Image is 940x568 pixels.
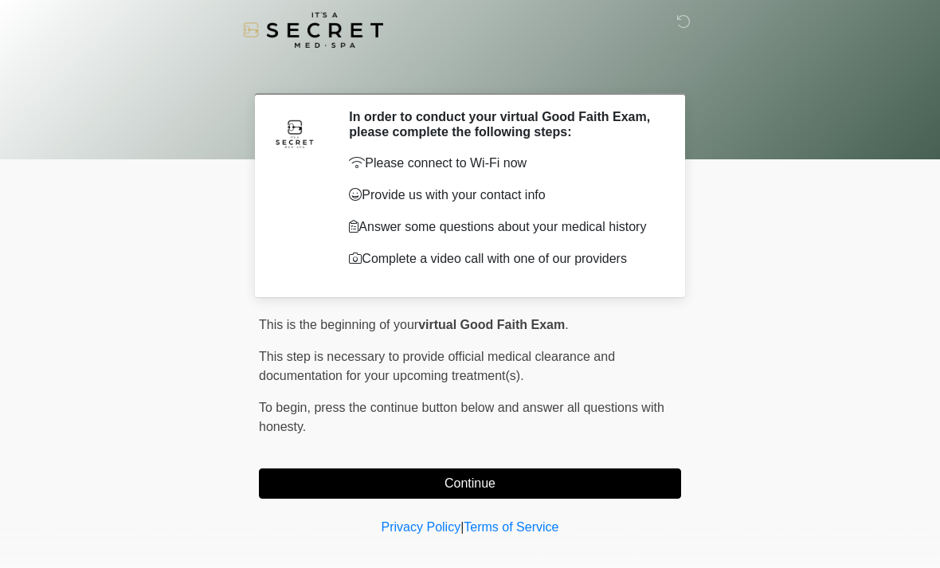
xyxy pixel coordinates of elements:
span: This step is necessary to provide official medical clearance and documentation for your upcoming ... [259,350,615,382]
a: Privacy Policy [382,520,461,534]
span: press the continue button below and answer all questions with honesty. [259,401,664,433]
button: Continue [259,468,681,499]
h2: In order to conduct your virtual Good Faith Exam, please complete the following steps: [349,109,657,139]
span: . [565,318,568,331]
span: To begin, [259,401,314,414]
span: This is the beginning of your [259,318,418,331]
a: | [460,520,464,534]
a: Terms of Service [464,520,558,534]
p: Complete a video call with one of our providers [349,249,657,268]
img: It's A Secret Med Spa Logo [243,12,383,48]
img: Agent Avatar [271,109,319,157]
p: Answer some questions about your medical history [349,217,657,237]
p: Please connect to Wi-Fi now [349,154,657,173]
strong: virtual Good Faith Exam [418,318,565,331]
p: Provide us with your contact info [349,186,657,205]
h1: ‎ ‎ [247,57,693,87]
